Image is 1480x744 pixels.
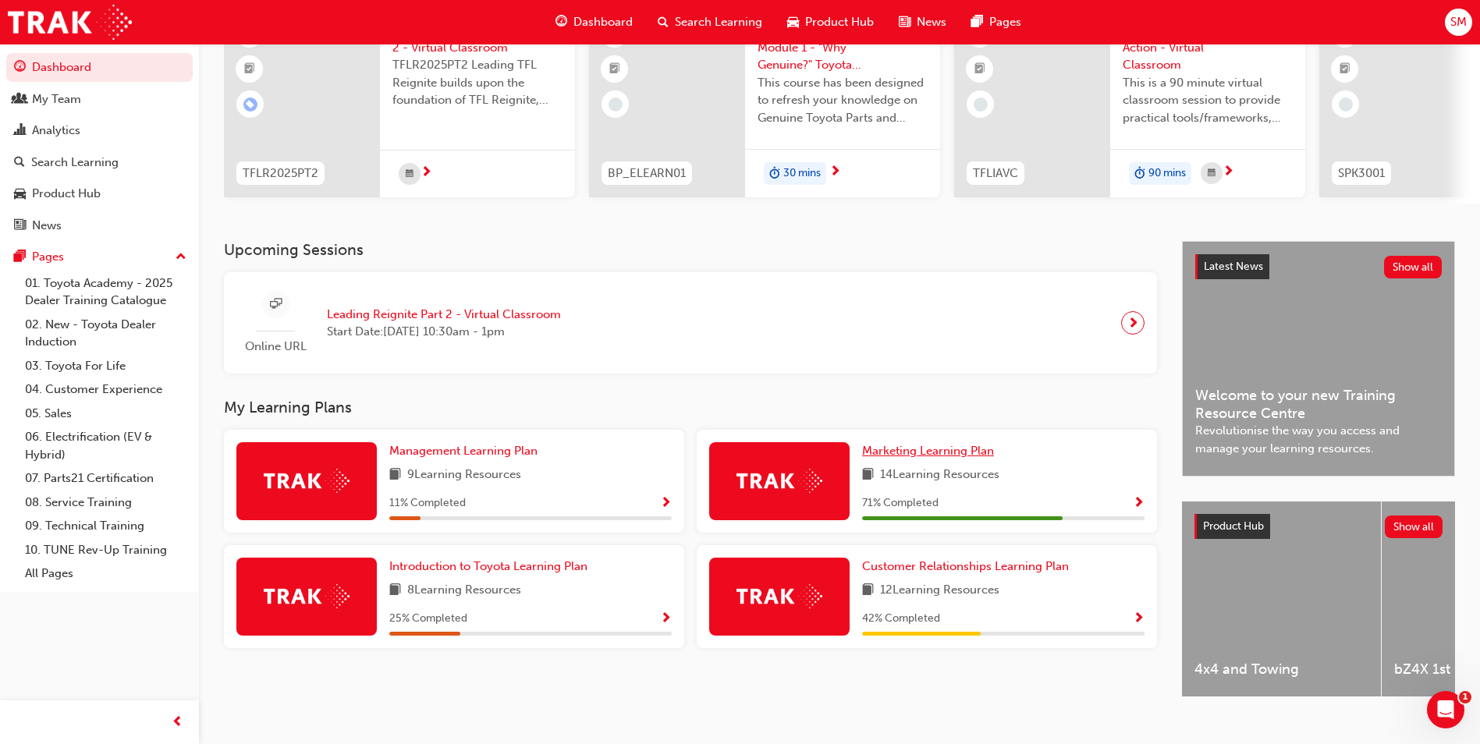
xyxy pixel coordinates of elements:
[917,13,946,31] span: News
[392,56,563,109] span: TFLR2025PT2 Leading TFL Reignite builds upon the foundation of TFL Reignite, reaffirming our comm...
[6,85,193,114] a: My Team
[407,466,521,485] span: 9 Learning Resources
[264,584,350,608] img: Trak
[1133,609,1145,629] button: Show Progress
[6,179,193,208] a: Product Hub
[389,466,401,485] span: book-icon
[31,154,119,172] div: Search Learning
[1133,612,1145,626] span: Show Progress
[758,74,928,127] span: This course has been designed to refresh your knowledge on Genuine Toyota Parts and Accessories s...
[19,377,193,402] a: 04. Customer Experience
[1203,519,1264,533] span: Product Hub
[421,166,432,180] span: next-icon
[14,219,26,233] span: news-icon
[973,165,1018,182] span: TFLIAVC
[6,50,193,243] button: DashboardMy TeamAnalyticsSearch LearningProduct HubNews
[609,59,620,80] span: booktick-icon
[1148,165,1186,182] span: 90 mins
[1127,312,1139,334] span: next-icon
[327,306,561,324] span: Leading Reignite Part 2 - Virtual Classroom
[327,323,561,341] span: Start Date: [DATE] 10:30am - 1pm
[270,295,282,314] span: sessionType_ONLINE_URL-icon
[172,713,183,732] span: prev-icon
[14,61,26,75] span: guage-icon
[176,247,186,267] span: up-icon
[974,97,988,112] span: learningRecordVerb_NONE-icon
[660,497,672,511] span: Show Progress
[1195,422,1442,457] span: Revolutionise the way you access and manage your learning resources.
[32,185,101,203] div: Product Hub
[19,466,193,491] a: 07. Parts21 Certification
[19,271,193,313] a: 01. Toyota Academy - 2025 Dealer Training Catalogue
[264,469,350,493] img: Trak
[389,581,401,601] span: book-icon
[862,444,994,458] span: Marketing Learning Plan
[32,217,62,235] div: News
[589,9,940,197] a: 0BP_ELEARN01Brand Protection Module 1 - "Why Genuine?" Toyota Genuine Parts and AccessoriesThis c...
[1123,21,1293,74] span: Toyota For Life In Action - Virtual Classroom
[1182,241,1455,477] a: Latest NewsShow allWelcome to your new Training Resource CentreRevolutionise the way you access a...
[959,6,1034,38] a: pages-iconPages
[555,12,567,32] span: guage-icon
[658,12,669,32] span: search-icon
[862,581,874,601] span: book-icon
[389,610,467,628] span: 25 % Completed
[19,491,193,515] a: 08. Service Training
[244,59,255,80] span: booktick-icon
[736,584,822,608] img: Trak
[1385,515,1443,538] button: Show all
[609,97,623,112] span: learningRecordVerb_NONE-icon
[389,442,544,460] a: Management Learning Plan
[862,559,1069,573] span: Customer Relationships Learning Plan
[243,97,257,112] span: learningRecordVerb_ENROLL-icon
[19,402,193,426] a: 05. Sales
[783,165,821,182] span: 30 mins
[19,425,193,466] a: 06. Electrification (EV & Hybrid)
[899,12,910,32] span: news-icon
[862,610,940,628] span: 42 % Completed
[787,12,799,32] span: car-icon
[14,156,25,170] span: search-icon
[8,5,132,40] img: Trak
[14,93,26,107] span: people-icon
[1133,494,1145,513] button: Show Progress
[14,187,26,201] span: car-icon
[1445,9,1472,36] button: SM
[862,466,874,485] span: book-icon
[862,558,1075,576] a: Customer Relationships Learning Plan
[6,243,193,271] button: Pages
[6,148,193,177] a: Search Learning
[224,9,575,197] a: TFLR2025PT2Leading Reignite Part 2 - Virtual ClassroomTFLR2025PT2 Leading TFL Reignite builds upo...
[19,354,193,378] a: 03. Toyota For Life
[805,13,874,31] span: Product Hub
[1459,691,1471,703] span: 1
[1340,59,1350,80] span: booktick-icon
[880,581,999,601] span: 12 Learning Resources
[775,6,886,38] a: car-iconProduct Hub
[862,494,939,512] span: 71 % Completed
[660,609,672,629] button: Show Progress
[1133,497,1145,511] span: Show Progress
[1194,514,1443,539] a: Product HubShow all
[389,559,587,573] span: Introduction to Toyota Learning Plan
[1223,165,1234,179] span: next-icon
[1123,74,1293,127] span: This is a 90 minute virtual classroom session to provide practical tools/frameworks, behaviours a...
[6,116,193,145] a: Analytics
[389,558,594,576] a: Introduction to Toyota Learning Plan
[1208,164,1216,183] span: calendar-icon
[645,6,775,38] a: search-iconSearch Learning
[758,21,928,74] span: Brand Protection Module 1 - "Why Genuine?" Toyota Genuine Parts and Accessories
[224,399,1157,416] h3: My Learning Plans
[1182,501,1381,696] a: 4x4 and Towing
[389,444,538,458] span: Management Learning Plan
[1134,164,1145,184] span: duration-icon
[1194,661,1368,678] span: 4x4 and Towing
[608,165,686,182] span: BP_ELEARN01
[6,53,193,82] a: Dashboard
[1204,260,1263,273] span: Latest News
[829,165,841,179] span: next-icon
[1339,97,1353,112] span: learningRecordVerb_NONE-icon
[769,164,780,184] span: duration-icon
